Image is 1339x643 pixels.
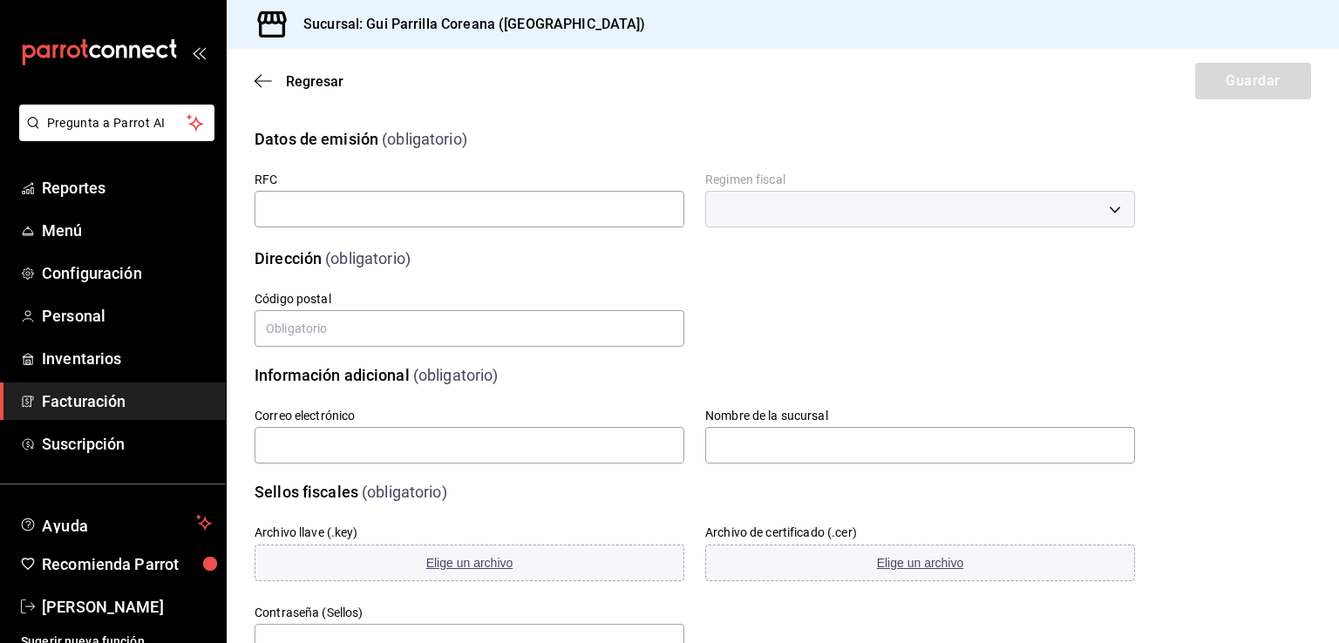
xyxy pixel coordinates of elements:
a: Pregunta a Parrot AI [12,126,214,145]
span: Regresar [286,73,343,90]
label: Código postal [255,293,684,305]
div: (obligatorio) [413,363,499,387]
span: [PERSON_NAME] [42,595,212,619]
span: Recomienda Parrot [42,552,212,576]
span: Suscripción [42,432,212,456]
button: Pregunta a Parrot AI [19,105,214,141]
input: Obligatorio [255,310,684,347]
span: Facturación [42,389,212,413]
span: Reportes [42,176,212,200]
span: Menú [42,219,212,242]
div: Dirección [255,247,322,270]
label: RFC [255,173,684,186]
label: Regimen fiscal [705,173,1135,186]
span: Elige un archivo [426,556,513,570]
span: Pregunta a Parrot AI [47,114,187,132]
span: Personal [42,304,212,328]
div: Datos de emisión [255,127,378,151]
button: Elige un archivo [255,545,684,581]
label: Contraseña (Sellos) [255,606,684,619]
div: Sellos fiscales [255,480,358,504]
label: Nombre de la sucursal [705,409,1135,422]
div: (obligatorio) [362,480,447,504]
span: Elige un archivo [877,556,964,570]
button: Elige un archivo [705,545,1135,581]
span: Inventarios [42,347,212,370]
label: Archivo llave (.key) [255,526,358,538]
label: Correo electrónico [255,409,684,422]
span: Configuración [42,261,212,285]
button: open_drawer_menu [192,45,206,59]
h3: Sucursal: Gui Parrilla Coreana ([GEOGRAPHIC_DATA]) [289,14,646,35]
div: (obligatorio) [382,127,467,151]
div: (obligatorio) [325,247,411,270]
div: Información adicional [255,363,410,387]
button: Regresar [255,73,343,90]
span: Ayuda [42,512,189,533]
label: Archivo de certificado (.cer) [705,526,857,538]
